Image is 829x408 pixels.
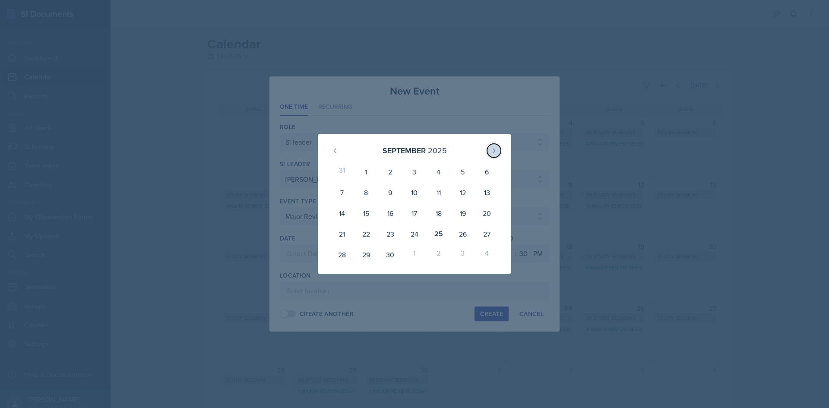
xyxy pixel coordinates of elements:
div: 2 [378,161,402,182]
div: 31 [330,161,354,182]
div: 12 [451,182,475,203]
div: 21 [330,224,354,244]
div: 24 [402,224,427,244]
div: 2025 [428,145,447,156]
div: 9 [378,182,402,203]
div: 18 [427,203,451,224]
div: 10 [402,182,427,203]
div: 6 [475,161,499,182]
div: 2 [427,244,451,265]
div: 30 [378,244,402,265]
div: 3 [451,244,475,265]
div: 27 [475,224,499,244]
div: 29 [354,244,378,265]
div: 5 [451,161,475,182]
div: 28 [330,244,354,265]
div: 16 [378,203,402,224]
div: 23 [378,224,402,244]
div: 15 [354,203,378,224]
div: 17 [402,203,427,224]
div: 26 [451,224,475,244]
div: 20 [475,203,499,224]
div: 22 [354,224,378,244]
div: 8 [354,182,378,203]
div: 13 [475,182,499,203]
div: September [383,145,426,156]
div: 7 [330,182,354,203]
div: 4 [427,161,451,182]
div: 1 [354,161,378,182]
div: 4 [475,244,499,265]
div: 11 [427,182,451,203]
div: 19 [451,203,475,224]
div: 3 [402,161,427,182]
div: 1 [402,244,427,265]
div: 14 [330,203,354,224]
div: 25 [427,224,451,244]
